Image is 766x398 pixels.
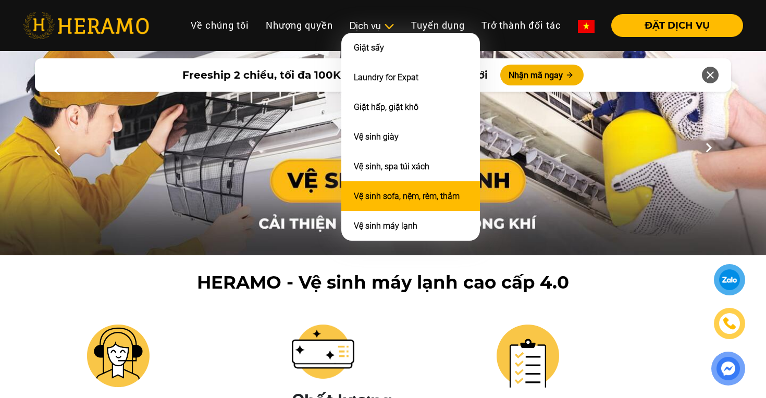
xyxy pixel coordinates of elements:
a: Về chúng tôi [182,14,257,36]
a: Laundry for Expat [354,72,418,82]
h1: HERAMO - Vệ sinh máy lạnh cao cấp 4.0 [92,272,674,293]
button: 1 [370,234,380,245]
img: vn-flag.png [578,20,595,33]
a: Vệ sinh máy lạnh [354,221,417,231]
img: subToggleIcon [384,21,394,32]
a: Giặt sấy [354,43,384,53]
button: Nhận mã ngay [500,65,584,85]
a: phone-icon [715,309,744,338]
img: heramo-logo.png [23,12,149,39]
img: phone-icon [723,317,736,330]
img: heramo-ve-sinh-may-lanh-an-tam [497,325,559,388]
span: Freeship 2 chiều, tối đa 100K dành cho khách hàng mới [182,67,488,83]
button: 2 [386,234,396,245]
a: Nhượng quyền [257,14,341,36]
button: ĐẶT DỊCH VỤ [611,14,743,37]
a: Vệ sinh giày [354,132,399,142]
div: Dịch vụ [350,19,394,33]
a: Tuyển dụng [403,14,473,36]
a: Vệ sinh sofa, nệm, rèm, thảm [354,191,460,201]
img: heramo-ve-sinh-may-lanh-chat-luong [292,325,354,379]
img: heramo-ve-sinh-may-lanh-tien-loi [87,325,150,387]
a: Vệ sinh, spa túi xách [354,161,429,171]
a: Giặt hấp, giặt khô [354,102,418,112]
a: ĐẶT DỊCH VỤ [603,21,743,30]
a: Trở thành đối tác [473,14,570,36]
